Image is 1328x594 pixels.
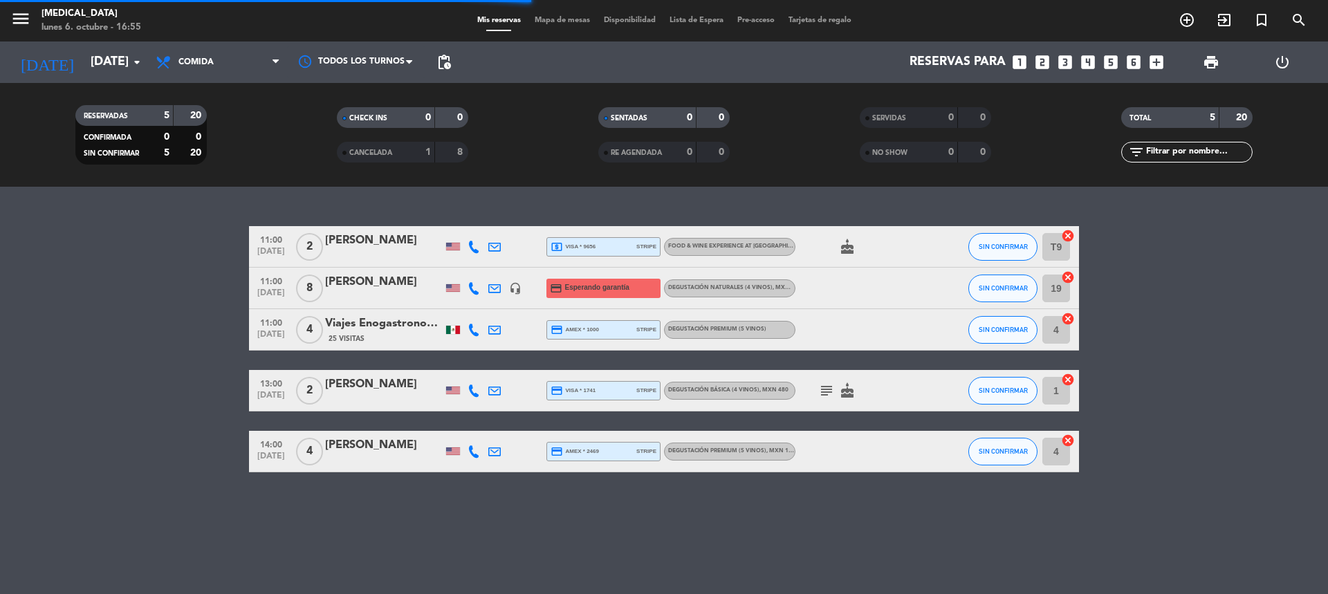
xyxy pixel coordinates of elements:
[636,386,656,395] span: stripe
[1210,113,1215,122] strong: 5
[597,17,663,24] span: Disponibilidad
[296,438,323,465] span: 4
[325,375,443,393] div: [PERSON_NAME]
[254,272,288,288] span: 11:00
[668,448,799,454] span: Degustación Premium (5 vinos)
[41,21,141,35] div: lunes 6. octubre - 16:55
[636,325,656,334] span: stripe
[979,387,1028,394] span: SIN CONFIRMAR
[296,233,323,261] span: 2
[611,149,662,156] span: RE AGENDADA
[178,57,214,67] span: Comida
[325,273,443,291] div: [PERSON_NAME]
[1033,53,1051,71] i: looks_two
[968,438,1037,465] button: SIN CONFIRMAR
[1061,270,1075,284] i: cancel
[84,113,128,120] span: RESERVADAS
[551,324,563,336] i: credit_card
[296,377,323,405] span: 2
[1102,53,1120,71] i: looks_5
[1011,53,1029,71] i: looks_one
[872,149,907,156] span: NO SHOW
[551,384,596,397] span: visa * 1741
[948,113,954,122] strong: 0
[325,436,443,454] div: [PERSON_NAME]
[84,150,139,157] span: SIN CONFIRMAR
[551,241,563,253] i: local_atm
[719,147,727,157] strong: 0
[1206,8,1243,32] span: WALK IN
[349,115,387,122] span: CHECK INS
[668,243,839,249] span: Food & Wine experience at [GEOGRAPHIC_DATA]
[10,8,31,34] button: menu
[1079,53,1097,71] i: looks_4
[470,17,528,24] span: Mis reservas
[1056,53,1074,71] i: looks_3
[1061,229,1075,243] i: cancel
[551,384,563,397] i: credit_card
[979,447,1028,455] span: SIN CONFIRMAR
[979,326,1028,333] span: SIN CONFIRMAR
[968,233,1037,261] button: SIN CONFIRMAR
[1246,41,1318,83] div: LOG OUT
[296,275,323,302] span: 8
[349,149,392,156] span: CANCELADA
[551,445,563,458] i: credit_card
[254,452,288,467] span: [DATE]
[551,445,599,458] span: amex * 2469
[1145,145,1252,160] input: Filtrar por nombre...
[254,330,288,346] span: [DATE]
[687,113,692,122] strong: 0
[1125,53,1143,71] i: looks_6
[10,8,31,29] i: menu
[325,315,443,333] div: Viajes Enogastronomicos FMS GDL
[719,113,727,122] strong: 0
[636,447,656,456] span: stripe
[839,382,856,399] i: cake
[1061,373,1075,387] i: cancel
[84,134,131,141] span: CONFIRMADA
[254,375,288,391] span: 13:00
[872,115,906,122] span: SERVIDAS
[1203,54,1219,71] span: print
[164,132,169,142] strong: 0
[1236,113,1250,122] strong: 20
[839,239,856,255] i: cake
[1147,53,1165,71] i: add_box
[436,54,452,71] span: pending_actions
[41,7,141,21] div: [MEDICAL_DATA]
[129,54,145,71] i: arrow_drop_down
[968,275,1037,302] button: SIN CONFIRMAR
[551,241,596,253] span: visa * 9656
[818,382,835,399] i: subject
[668,326,766,332] span: Degustación Premium (5 vinos)
[190,111,204,120] strong: 20
[766,448,799,454] span: , MXN 1100
[759,387,788,393] span: , MXN 480
[325,232,443,250] div: [PERSON_NAME]
[1243,8,1280,32] span: Reserva especial
[636,242,656,251] span: stripe
[668,285,802,290] span: Degustación Naturales (4 vinos)
[663,17,730,24] span: Lista de Espera
[1280,8,1318,32] span: BUSCAR
[457,147,465,157] strong: 8
[457,113,465,122] strong: 0
[329,333,365,344] span: 25 Visitas
[164,111,169,120] strong: 5
[1253,12,1270,28] i: turned_in_not
[509,282,522,295] i: headset_mic
[980,147,988,157] strong: 0
[296,316,323,344] span: 4
[528,17,597,24] span: Mapa de mesas
[1129,115,1151,122] span: TOTAL
[1168,8,1206,32] span: RESERVAR MESA
[254,231,288,247] span: 11:00
[254,391,288,407] span: [DATE]
[1291,12,1307,28] i: search
[968,316,1037,344] button: SIN CONFIRMAR
[1274,54,1291,71] i: power_settings_new
[1179,12,1195,28] i: add_circle_outline
[551,324,599,336] span: amex * 1000
[611,115,647,122] span: SENTADAS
